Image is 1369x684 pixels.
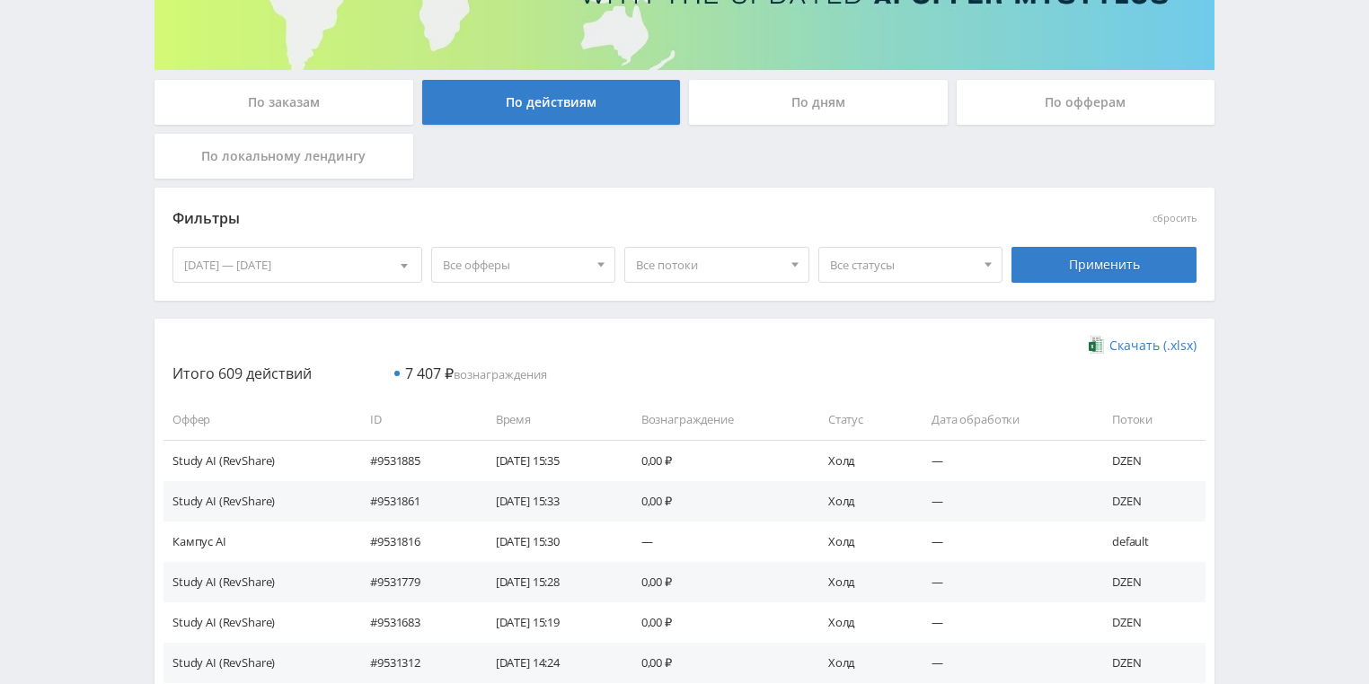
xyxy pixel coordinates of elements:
[623,522,810,562] td: —
[163,562,352,602] td: Study AI (RevShare)
[914,602,1094,643] td: —
[478,440,623,480] td: [DATE] 15:35
[1153,213,1197,224] button: сбросить
[1094,643,1206,683] td: DZEN
[1089,337,1197,355] a: Скачать (.xlsx)
[1011,247,1197,283] div: Применить
[1094,399,1206,440] td: Потоки
[163,643,352,683] td: Study AI (RevShare)
[352,643,478,683] td: #9531312
[405,366,547,382] span: вознаграждения
[352,562,478,602] td: #9531779
[1094,562,1206,602] td: DZEN
[623,481,810,522] td: 0,00 ₽
[623,602,810,643] td: 0,00 ₽
[352,602,478,643] td: #9531683
[914,481,1094,522] td: —
[352,399,478,440] td: ID
[810,643,914,683] td: Холд
[1094,481,1206,522] td: DZEN
[172,364,312,383] span: Итого 609 действий
[636,248,782,282] span: Все потоки
[163,440,352,480] td: Study AI (RevShare)
[352,440,478,480] td: #9531885
[478,522,623,562] td: [DATE] 15:30
[1094,440,1206,480] td: DZEN
[914,440,1094,480] td: —
[810,562,914,602] td: Холд
[914,643,1094,683] td: —
[1094,522,1206,562] td: default
[623,440,810,480] td: 0,00 ₽
[478,481,623,522] td: [DATE] 15:33
[352,481,478,522] td: #9531861
[810,481,914,522] td: Холд
[957,80,1215,125] div: По офферам
[155,80,413,125] div: По заказам
[173,248,421,282] div: [DATE] — [DATE]
[623,643,810,683] td: 0,00 ₽
[914,399,1094,440] td: Дата обработки
[352,522,478,562] td: #9531816
[914,562,1094,602] td: —
[478,399,623,440] td: Время
[163,522,352,562] td: Кампус AI
[623,399,810,440] td: Вознаграждение
[810,440,914,480] td: Холд
[155,134,413,179] div: По локальному лендингу
[478,562,623,602] td: [DATE] 15:28
[163,481,352,522] td: Study AI (RevShare)
[810,522,914,562] td: Холд
[1094,602,1206,643] td: DZEN
[478,602,623,643] td: [DATE] 15:19
[810,399,914,440] td: Статус
[405,364,454,383] span: 7 407 ₽
[810,602,914,643] td: Холд
[1109,338,1197,353] span: Скачать (.xlsx)
[1089,336,1104,354] img: xlsx
[478,643,623,683] td: [DATE] 14:24
[163,602,352,643] td: Study AI (RevShare)
[689,80,948,125] div: По дням
[623,562,810,602] td: 0,00 ₽
[830,248,976,282] span: Все статусы
[443,248,588,282] span: Все офферы
[172,206,939,232] div: Фильтры
[422,80,681,125] div: По действиям
[163,399,352,440] td: Оффер
[914,522,1094,562] td: —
